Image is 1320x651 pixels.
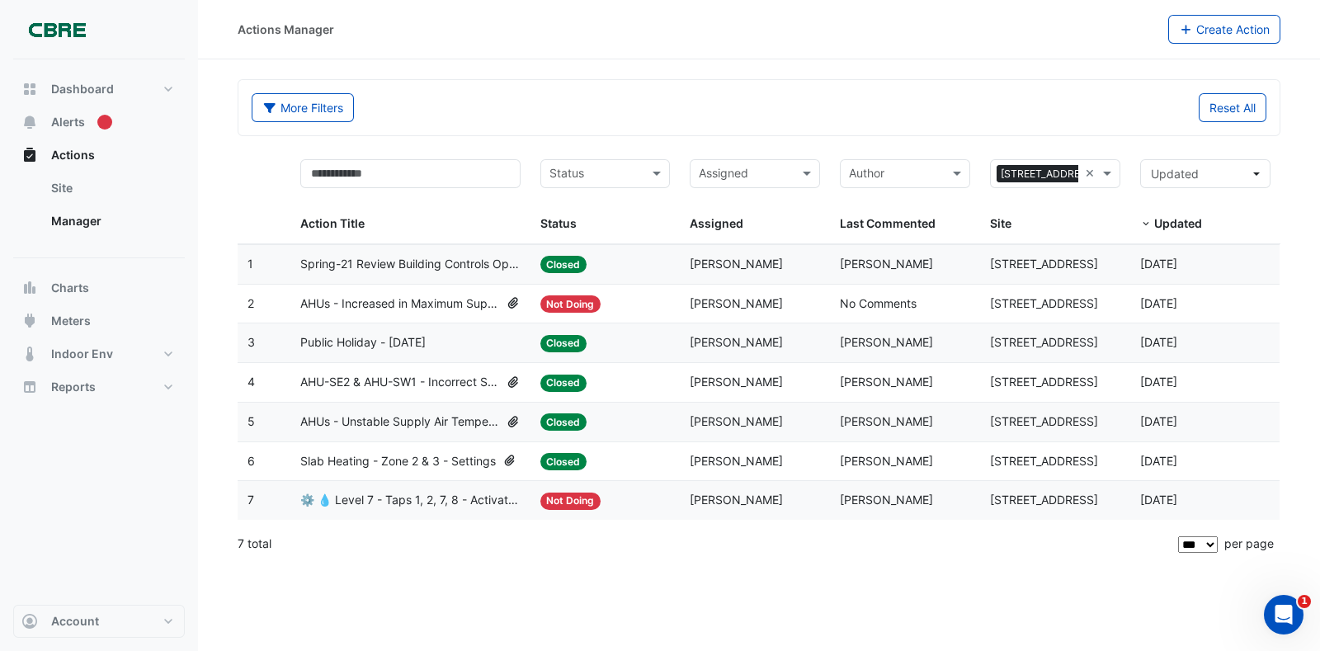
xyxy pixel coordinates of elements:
button: Indoor Env [13,337,185,370]
button: Account [13,605,185,638]
span: [STREET_ADDRESS] [990,375,1098,389]
button: Meters [13,304,185,337]
span: [PERSON_NAME] [840,375,933,389]
span: [STREET_ADDRESS] [990,335,1098,349]
span: Dashboard [51,81,114,97]
span: ⚙️ 💧 Level 7 - Taps 1, 2, 7, 8 - Activations [300,491,521,510]
button: Dashboard [13,73,185,106]
span: Indoor Env [51,346,113,362]
img: Company Logo [20,13,94,46]
button: Actions [13,139,185,172]
span: [STREET_ADDRESS] [990,257,1098,271]
span: [PERSON_NAME] [840,257,933,271]
span: [PERSON_NAME] [690,257,783,271]
span: Spring-21 Review Building Controls Operation [300,255,521,274]
app-icon: Indoor Env [21,346,38,362]
span: Action Title [300,216,365,230]
span: Charts [51,280,89,296]
span: 2 [247,296,254,310]
span: Last Commented [840,216,936,230]
span: Assigned [690,216,743,230]
iframe: Intercom live chat [1264,595,1303,634]
div: 7 total [238,523,1175,564]
button: More Filters [252,93,354,122]
span: [PERSON_NAME] [840,493,933,507]
span: [STREET_ADDRESS] [990,414,1098,428]
span: Status [540,216,577,230]
span: 2021-10-05T10:44:56.419 [1140,335,1177,349]
span: [PERSON_NAME] [840,414,933,428]
span: 1 [1298,595,1311,608]
span: [PERSON_NAME] [690,414,783,428]
app-icon: Actions [21,147,38,163]
button: Charts [13,271,185,304]
button: Updated [1140,159,1270,188]
app-icon: Charts [21,280,38,296]
span: Site [990,216,1011,230]
a: Manager [38,205,185,238]
span: [STREET_ADDRESS] [997,165,1101,183]
span: [PERSON_NAME] [690,454,783,468]
span: 4 [247,375,255,389]
span: Alerts [51,114,85,130]
span: 2021-09-22T11:37:09.919 [1140,375,1177,389]
span: 2021-09-22T11:36:30.046 [1140,414,1177,428]
span: [PERSON_NAME] [840,454,933,468]
span: No Comments [840,296,917,310]
span: Closed [540,413,587,431]
span: 2021-10-27T13:39:45.309 [1140,257,1177,271]
button: Alerts [13,106,185,139]
span: Updated [1151,167,1199,181]
span: AHUs - Unstable Supply Air Temperature [300,413,499,432]
span: 2021-08-13T10:16:20.491 [1140,493,1177,507]
span: 6 [247,454,255,468]
app-icon: Meters [21,313,38,329]
span: Closed [540,335,587,352]
a: Site [38,172,185,205]
span: 2021-08-25T11:47:33.179 [1140,454,1177,468]
app-icon: Dashboard [21,81,38,97]
span: Closed [540,256,587,273]
span: Closed [540,375,587,392]
span: Meters [51,313,91,329]
span: Updated [1154,216,1202,230]
span: Closed [540,453,587,470]
span: [PERSON_NAME] [690,296,783,310]
span: 2021-10-06T08:13:45.792 [1140,296,1177,310]
span: Reports [51,379,96,395]
app-icon: Alerts [21,114,38,130]
span: AHU-SE2 & AHU-SW1 - Incorrect Supply Air Temperature Reset [300,373,499,392]
span: [PERSON_NAME] [690,375,783,389]
span: Actions [51,147,95,163]
span: [STREET_ADDRESS] [990,296,1098,310]
span: AHUs - Increased in Maximum Supply Air Temperature Setpoint [300,295,499,314]
span: 7 [247,493,254,507]
span: [STREET_ADDRESS] [990,493,1098,507]
span: [PERSON_NAME] [690,335,783,349]
span: [PERSON_NAME] [690,493,783,507]
div: Actions Manager [238,21,334,38]
span: 1 [247,257,253,271]
button: Reset All [1199,93,1266,122]
span: Not Doing [540,295,601,313]
span: Public Holiday - [DATE] [300,333,426,352]
span: [STREET_ADDRESS] [990,454,1098,468]
span: Account [51,613,99,630]
span: 3 [247,335,255,349]
span: per page [1224,536,1274,550]
span: [PERSON_NAME] [840,335,933,349]
button: Create Action [1168,15,1281,44]
span: 5 [247,414,255,428]
div: Tooltip anchor [97,115,112,130]
div: Actions [13,172,185,244]
span: Not Doing [540,493,601,510]
span: Slab Heating - Zone 2 & 3 - Settings [300,452,496,471]
span: Clear [1085,164,1099,183]
app-icon: Reports [21,379,38,395]
button: Reports [13,370,185,403]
